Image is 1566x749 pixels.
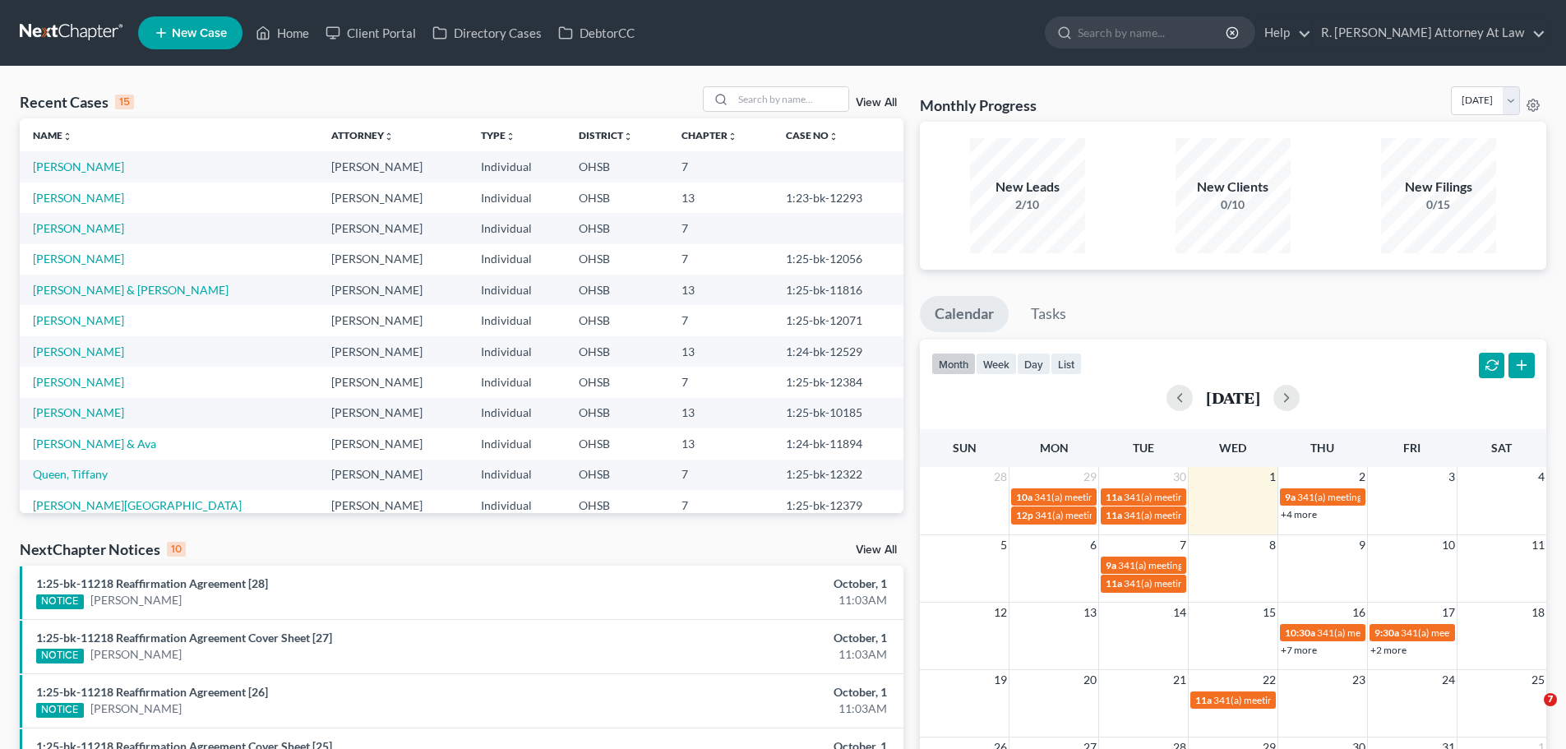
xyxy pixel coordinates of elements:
td: OHSB [566,428,668,459]
span: 341(a) meeting for [PERSON_NAME] [1213,694,1372,706]
span: 24 [1440,670,1457,690]
td: OHSB [566,490,668,520]
a: Home [247,18,317,48]
div: 11:03AM [614,646,887,663]
td: OHSB [566,336,668,367]
div: Recent Cases [20,92,134,112]
span: 341(a) meeting for [PERSON_NAME] [1124,491,1282,503]
td: Individual [468,460,566,490]
td: 1:25-bk-12384 [773,367,903,397]
a: View All [856,544,897,556]
span: 10a [1016,491,1032,503]
a: +2 more [1370,644,1407,656]
td: Individual [468,398,566,428]
span: 12p [1016,509,1033,521]
i: unfold_more [623,132,633,141]
span: 29 [1082,467,1098,487]
a: [PERSON_NAME] & [PERSON_NAME] [33,283,229,297]
iframe: Intercom live chat [1510,693,1550,733]
span: 25 [1530,670,1546,690]
a: [PERSON_NAME] [33,344,124,358]
button: month [931,353,976,375]
a: DebtorCC [550,18,643,48]
td: 13 [668,398,773,428]
div: New Filings [1381,178,1496,196]
span: 22 [1261,670,1277,690]
span: Thu [1310,441,1334,455]
td: 7 [668,305,773,335]
span: 341(a) meeting for [PERSON_NAME] & [PERSON_NAME] [1034,491,1280,503]
span: 20 [1082,670,1098,690]
td: 1:25-bk-12379 [773,490,903,520]
span: Sun [953,441,977,455]
span: 14 [1171,603,1188,622]
span: 9 [1357,535,1367,555]
span: 28 [992,467,1009,487]
a: 1:25-bk-11218 Reaffirmation Agreement [26] [36,685,268,699]
span: 21 [1171,670,1188,690]
a: 1:25-bk-11218 Reaffirmation Agreement [28] [36,576,268,590]
td: 1:25-bk-12322 [773,460,903,490]
span: 10 [1440,535,1457,555]
div: 15 [115,95,134,109]
div: 0/15 [1381,196,1496,213]
i: unfold_more [829,132,838,141]
span: 1 [1268,467,1277,487]
div: 0/10 [1176,196,1291,213]
span: 341(a) meeting for [PERSON_NAME] [1035,509,1194,521]
td: [PERSON_NAME] [318,183,468,213]
a: Districtunfold_more [579,129,633,141]
td: [PERSON_NAME] [318,428,468,459]
a: [PERSON_NAME] [90,646,182,663]
a: View All [856,97,897,109]
td: [PERSON_NAME] [318,244,468,275]
a: Calendar [920,296,1009,332]
span: 23 [1351,670,1367,690]
h3: Monthly Progress [920,95,1037,115]
a: Queen, Tiffany [33,467,108,481]
td: 13 [668,183,773,213]
a: [PERSON_NAME] [90,592,182,608]
td: [PERSON_NAME] [318,151,468,182]
span: 2 [1357,467,1367,487]
td: 7 [668,367,773,397]
a: [PERSON_NAME] & Ava [33,437,156,451]
td: 7 [668,490,773,520]
td: [PERSON_NAME] [318,460,468,490]
td: Individual [468,428,566,459]
td: 13 [668,428,773,459]
span: 5 [999,535,1009,555]
div: October, 1 [614,630,887,646]
span: Sat [1491,441,1512,455]
span: 341(a) meeting for [PERSON_NAME] [1317,626,1476,639]
td: 1:24-bk-11894 [773,428,903,459]
span: 11a [1195,694,1212,706]
span: 11a [1106,577,1122,589]
td: Individual [468,244,566,275]
div: 11:03AM [614,700,887,717]
span: 9a [1285,491,1296,503]
span: 341(a) meeting for [PERSON_NAME] [1401,626,1559,639]
span: 17 [1440,603,1457,622]
td: OHSB [566,213,668,243]
i: unfold_more [728,132,737,141]
td: 1:25-bk-12056 [773,244,903,275]
td: [PERSON_NAME] [318,367,468,397]
i: unfold_more [62,132,72,141]
span: 10:30a [1285,626,1315,639]
span: Mon [1040,441,1069,455]
div: NOTICE [36,649,84,663]
td: 7 [668,244,773,275]
a: [PERSON_NAME] [33,313,124,327]
i: unfold_more [384,132,394,141]
span: 19 [992,670,1009,690]
td: 7 [668,151,773,182]
span: 11a [1106,491,1122,503]
div: 10 [167,542,186,557]
td: 13 [668,336,773,367]
a: +4 more [1281,508,1317,520]
div: New Leads [970,178,1085,196]
span: 11 [1530,535,1546,555]
span: Tue [1133,441,1154,455]
td: 1:23-bk-12293 [773,183,903,213]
